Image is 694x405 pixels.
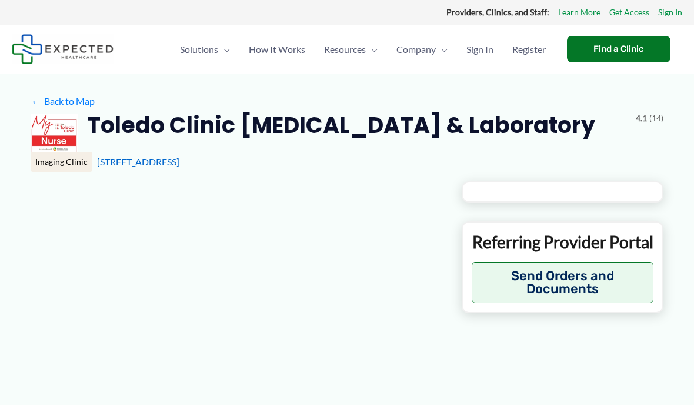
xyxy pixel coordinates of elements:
a: SolutionsMenu Toggle [171,29,239,70]
span: 4.1 [636,111,647,126]
a: ←Back to Map [31,92,95,110]
a: Sign In [658,5,682,20]
span: (14) [649,111,663,126]
span: Menu Toggle [436,29,448,70]
a: Learn More [558,5,600,20]
a: Get Access [609,5,649,20]
a: CompanyMenu Toggle [387,29,457,70]
img: Expected Healthcare Logo - side, dark font, small [12,34,114,64]
p: Referring Provider Portal [472,231,653,253]
a: [STREET_ADDRESS] [97,156,179,167]
span: Sign In [466,29,493,70]
h2: Toledo Clinic [MEDICAL_DATA] & Laboratory [87,111,595,140]
a: How It Works [239,29,315,70]
span: Menu Toggle [218,29,230,70]
a: ResourcesMenu Toggle [315,29,387,70]
a: Sign In [457,29,503,70]
button: Send Orders and Documents [472,262,653,303]
nav: Primary Site Navigation [171,29,555,70]
span: Menu Toggle [366,29,378,70]
strong: Providers, Clinics, and Staff: [446,7,549,17]
span: Resources [324,29,366,70]
a: Find a Clinic [567,36,670,62]
span: ← [31,95,42,107]
span: How It Works [249,29,305,70]
div: Imaging Clinic [31,152,92,172]
a: Register [503,29,555,70]
span: Solutions [180,29,218,70]
span: Company [396,29,436,70]
span: Register [512,29,546,70]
